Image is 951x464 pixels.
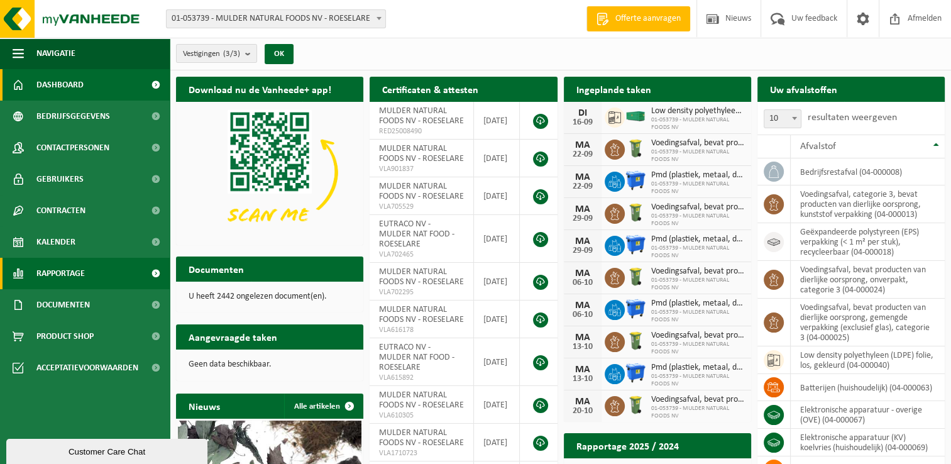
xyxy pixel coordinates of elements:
span: EUTRACO NV - MULDER NAT FOOD - ROESELARE [379,343,454,372]
span: MULDER NATURAL FOODS NV - ROESELARE [379,106,464,126]
img: Download de VHEPlus App [176,102,363,243]
span: Voedingsafval, bevat producten van dierlijke oorsprong, onverpakt, categorie 3 [651,331,745,341]
span: 01-053739 - MULDER NATURAL FOODS NV [651,341,745,356]
span: 01-053739 - MULDER NATURAL FOODS NV [651,213,745,228]
p: Geen data beschikbaar. [189,360,351,369]
div: 20-10 [570,407,595,416]
span: 01-053739 - MULDER NATURAL FOODS NV [651,373,745,388]
h2: Download nu de Vanheede+ app! [176,77,344,101]
button: OK [265,44,294,64]
span: MULDER NATURAL FOODS NV - ROESELARE [379,182,464,201]
div: MA [570,140,595,150]
td: [DATE] [474,263,520,301]
span: MULDER NATURAL FOODS NV - ROESELARE [379,305,464,324]
span: Pmd (plastiek, metaal, drankkartons) (bedrijven) [651,235,745,245]
div: 13-10 [570,375,595,384]
span: RED25008490 [379,126,464,136]
span: VLA610305 [379,411,464,421]
div: MA [570,301,595,311]
span: VLA1710723 [379,448,464,458]
span: Product Shop [36,321,94,352]
a: Offerte aanvragen [586,6,690,31]
span: VLA702295 [379,287,464,297]
td: [DATE] [474,301,520,338]
div: 29-09 [570,214,595,223]
span: Vestigingen [183,45,240,64]
span: Afvalstof [800,141,836,152]
td: [DATE] [474,338,520,386]
span: 01-053739 - MULDER NATURAL FOODS NV [651,277,745,292]
img: WB-0140-HPE-GN-50 [625,266,646,287]
span: Voedingsafval, bevat producten van dierlijke oorsprong, onverpakt, categorie 3 [651,202,745,213]
span: Voedingsafval, bevat producten van dierlijke oorsprong, onverpakt, categorie 3 [651,138,745,148]
span: Low density polyethyleen (ldpe) folie, los, gekleurd [651,106,745,116]
img: WB-0140-HPE-GN-50 [625,202,646,223]
span: VLA705529 [379,202,464,212]
span: Contracten [36,195,85,226]
div: 22-09 [570,182,595,191]
span: VLA616178 [379,325,464,335]
span: 01-053739 - MULDER NATURAL FOODS NV - ROESELARE [166,9,386,28]
td: [DATE] [474,140,520,177]
span: VLA901837 [379,164,464,174]
td: [DATE] [474,424,520,461]
span: 01-053739 - MULDER NATURAL FOODS NV [651,405,745,420]
img: WB-0140-HPE-GN-50 [625,394,646,416]
div: MA [570,268,595,279]
div: MA [570,204,595,214]
td: bedrijfsrestafval (04-000008) [791,158,945,185]
td: elektronische apparatuur (KV) koelvries (huishoudelijk) (04-000069) [791,429,945,456]
span: MULDER NATURAL FOODS NV - ROESELARE [379,428,464,448]
img: HK-XC-40-GN-00 [625,111,646,122]
img: WB-0140-HPE-GN-50 [625,138,646,159]
td: [DATE] [474,102,520,140]
div: 06-10 [570,311,595,319]
span: Pmd (plastiek, metaal, drankkartons) (bedrijven) [651,299,745,309]
span: EUTRACO NV - MULDER NAT FOOD - ROESELARE [379,219,454,249]
div: MA [570,236,595,246]
span: Kalender [36,226,75,258]
img: WB-1100-HPE-BE-01 [625,362,646,384]
span: Pmd (plastiek, metaal, drankkartons) (bedrijven) [651,363,745,373]
span: VLA615892 [379,373,464,383]
div: MA [570,397,595,407]
span: MULDER NATURAL FOODS NV - ROESELARE [379,144,464,163]
td: low density polyethyleen (LDPE) folie, los, gekleurd (04-000040) [791,346,945,374]
div: MA [570,172,595,182]
span: Gebruikers [36,163,84,195]
span: 01-053739 - MULDER NATURAL FOODS NV [651,180,745,196]
img: WB-1100-HPE-BE-01 [625,298,646,319]
p: U heeft 2442 ongelezen document(en). [189,292,351,301]
span: Contactpersonen [36,132,109,163]
div: 06-10 [570,279,595,287]
h2: Rapportage 2025 / 2024 [564,433,691,458]
img: WB-0140-HPE-GN-50 [625,330,646,351]
span: 01-053739 - MULDER NATURAL FOODS NV [651,245,745,260]
td: [DATE] [474,386,520,424]
td: batterijen (huishoudelijk) (04-000063) [791,374,945,401]
span: 01-053739 - MULDER NATURAL FOODS NV [651,309,745,324]
count: (3/3) [223,50,240,58]
div: 13-10 [570,343,595,351]
img: WB-1100-HPE-BE-01 [625,170,646,191]
span: Offerte aanvragen [612,13,684,25]
div: 22-09 [570,150,595,159]
td: elektronische apparatuur - overige (OVE) (04-000067) [791,401,945,429]
span: 10 [764,110,801,128]
h2: Certificaten & attesten [370,77,491,101]
td: voedingsafval, categorie 3, bevat producten van dierlijke oorsprong, kunststof verpakking (04-000... [791,185,945,223]
span: Voedingsafval, bevat producten van dierlijke oorsprong, onverpakt, categorie 3 [651,395,745,405]
img: WB-1100-HPE-BE-01 [625,234,646,255]
button: Vestigingen(3/3) [176,44,257,63]
a: Alle artikelen [284,394,362,419]
span: VLA702465 [379,250,464,260]
div: MA [570,365,595,375]
div: DI [570,108,595,118]
td: [DATE] [474,215,520,263]
span: 01-053739 - MULDER NATURAL FOODS NV - ROESELARE [167,10,385,28]
span: 01-053739 - MULDER NATURAL FOODS NV [651,148,745,163]
span: 10 [764,109,801,128]
td: voedingsafval, bevat producten van dierlijke oorsprong, onverpakt, categorie 3 (04-000024) [791,261,945,299]
h2: Ingeplande taken [564,77,664,101]
span: Bedrijfsgegevens [36,101,110,132]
